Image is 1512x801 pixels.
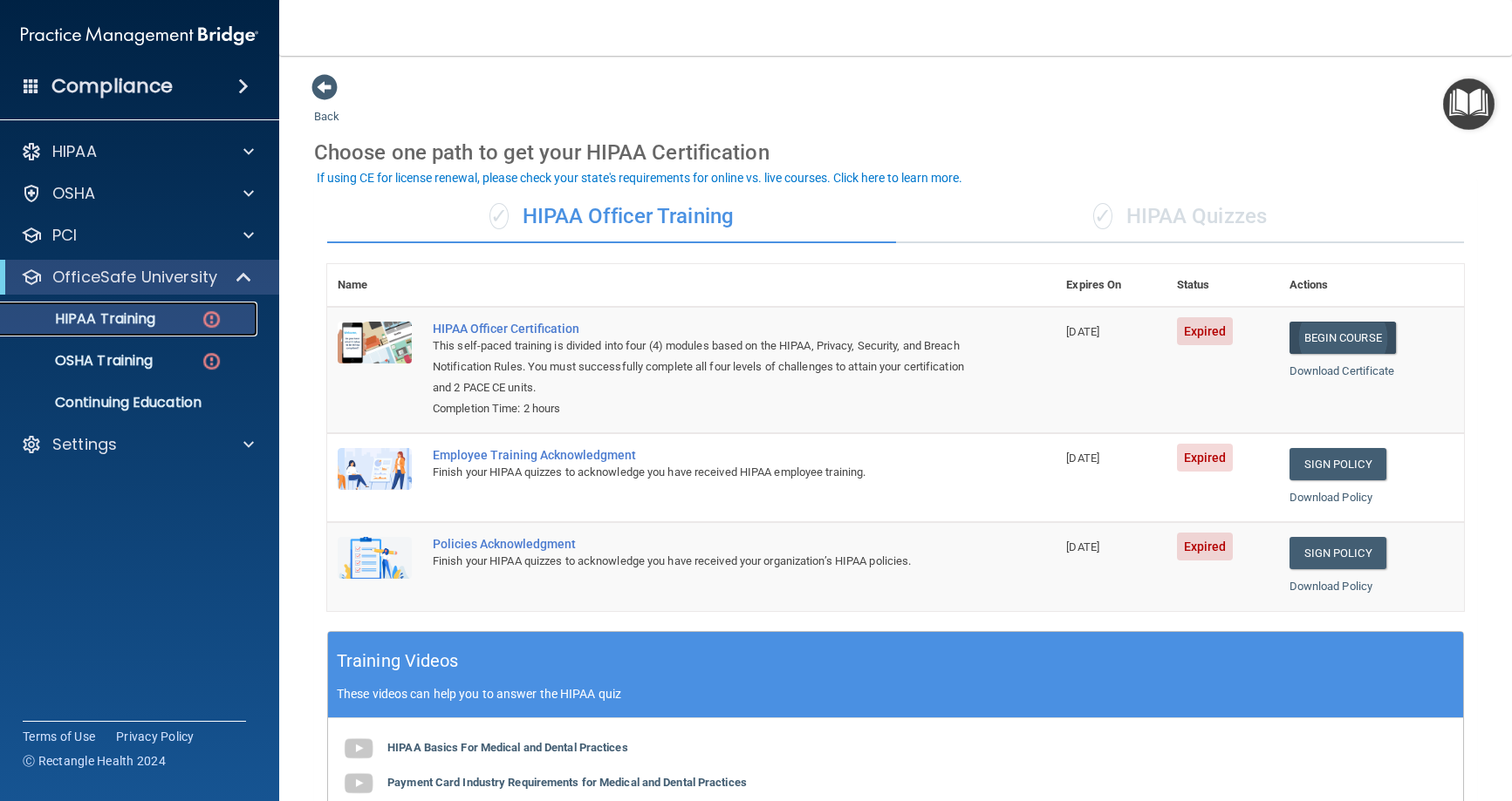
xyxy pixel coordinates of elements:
a: OSHA [21,183,254,204]
span: Expired [1177,317,1234,345]
a: Terms of Use [23,728,95,745]
p: PCI [52,225,77,246]
a: Sign Policy [1290,448,1386,480]
span: Expired [1177,444,1234,472]
span: ✓ [1093,203,1112,229]
p: OSHA Training [11,352,153,370]
div: HIPAA Officer Training [327,191,896,243]
span: [DATE] [1066,325,1099,338]
a: Back [314,89,339,123]
a: Privacy Policy [116,728,195,745]
img: gray_youtube_icon.38fcd6cc.png [341,766,376,801]
img: danger-circle.6113f641.png [201,309,222,330]
div: If using CE for license renewal, please check your state's requirements for online vs. live cours... [317,172,962,184]
a: HIPAA Officer Certification [433,322,968,336]
a: Download Policy [1290,491,1373,504]
button: If using CE for license renewal, please check your state's requirements for online vs. live cours... [314,169,965,187]
p: HIPAA Training [11,310,155,328]
div: Finish your HIPAA quizzes to acknowledge you have received your organization’s HIPAA policies. [433,551,968,572]
p: HIPAA [52,141,97,162]
div: Employee Training Acknowledgment [433,448,968,462]
a: OfficeSafe University [21,267,253,288]
div: HIPAA Quizzes [896,191,1465,243]
div: Completion Time: 2 hours [433,398,968,419]
div: Policies Acknowledgment [433,537,968,551]
div: Finish your HIPAA quizzes to acknowledge you have received HIPAA employee training. [433,462,968,483]
a: Sign Policy [1290,537,1386,569]
b: Payment Card Industry Requirements for Medical and Dental Practices [387,776,747,789]
span: [DATE] [1066,540,1099,553]
a: Begin Course [1290,322,1396,354]
img: gray_youtube_icon.38fcd6cc.png [341,731,376,766]
span: Ⓒ Rectangle Health 2024 [23,752,166,770]
a: Settings [21,434,254,455]
th: Name [327,264,422,307]
h5: Training Videos [337,646,459,676]
div: This self-paced training is divided into four (4) modules based on the HIPAA, Privacy, Security, ... [433,336,968,398]
a: Download Policy [1290,580,1373,593]
h4: Compliance [51,74,173,98]
span: Expired [1177,533,1234,560]
button: Open Resource Center [1443,78,1495,130]
div: Choose one path to get your HIPAA Certification [314,127,1477,178]
p: These videos can help you to answer the HIPAA quiz [337,687,1454,701]
iframe: Drift Widget Chat Controller [1210,677,1491,747]
span: [DATE] [1066,451,1099,465]
a: PCI [21,225,254,246]
th: Expires On [1056,264,1166,307]
img: danger-circle.6113f641.png [201,350,222,372]
a: HIPAA [21,141,254,162]
a: Download Certificate [1290,364,1395,377]
p: OfficeSafe University [52,267,217,288]
th: Actions [1279,264,1464,307]
p: OSHA [52,183,96,204]
th: Status [1166,264,1279,307]
img: PMB logo [21,18,258,53]
p: Settings [52,434,117,455]
b: HIPAA Basics For Medical and Dental Practices [387,741,628,754]
p: Continuing Education [11,394,250,411]
span: ✓ [489,203,509,229]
